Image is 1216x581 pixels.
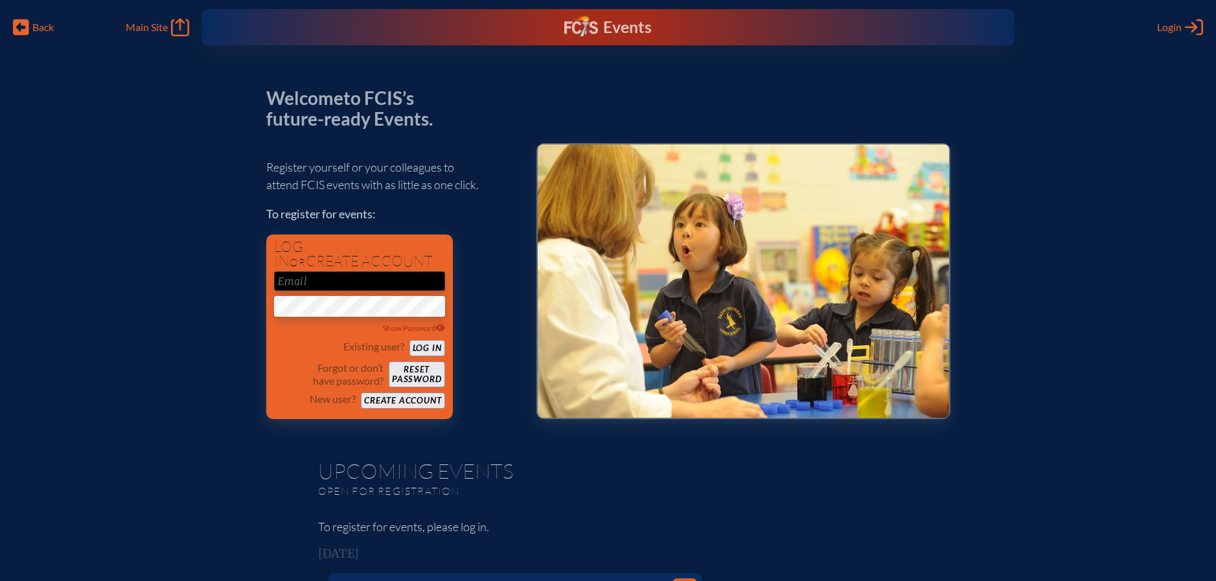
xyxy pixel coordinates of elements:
button: Resetpassword [389,361,444,387]
span: Show Password [383,323,445,333]
span: Main Site [126,21,168,34]
button: Create account [361,393,444,409]
button: Log in [409,340,445,356]
p: To register for events, please log in. [318,518,899,536]
a: Main Site [126,18,189,36]
span: Login [1157,21,1182,34]
h1: Log in create account [274,240,445,269]
input: Email [274,271,445,291]
h3: [DATE] [318,547,899,560]
span: or [290,256,306,269]
p: Register yourself or your colleagues to attend FCIS events with as little as one click. [266,159,516,194]
p: Existing user? [343,340,404,353]
p: To register for events: [266,205,516,223]
h1: Upcoming Events [318,461,899,481]
span: Back [32,21,54,34]
div: FCIS Events — Future ready [426,16,790,39]
p: Open for registration [318,484,660,497]
p: Welcome to FCIS’s future-ready Events. [266,88,448,129]
img: Events [538,144,949,418]
p: New user? [310,393,356,405]
p: Forgot or don’t have password? [274,361,384,387]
